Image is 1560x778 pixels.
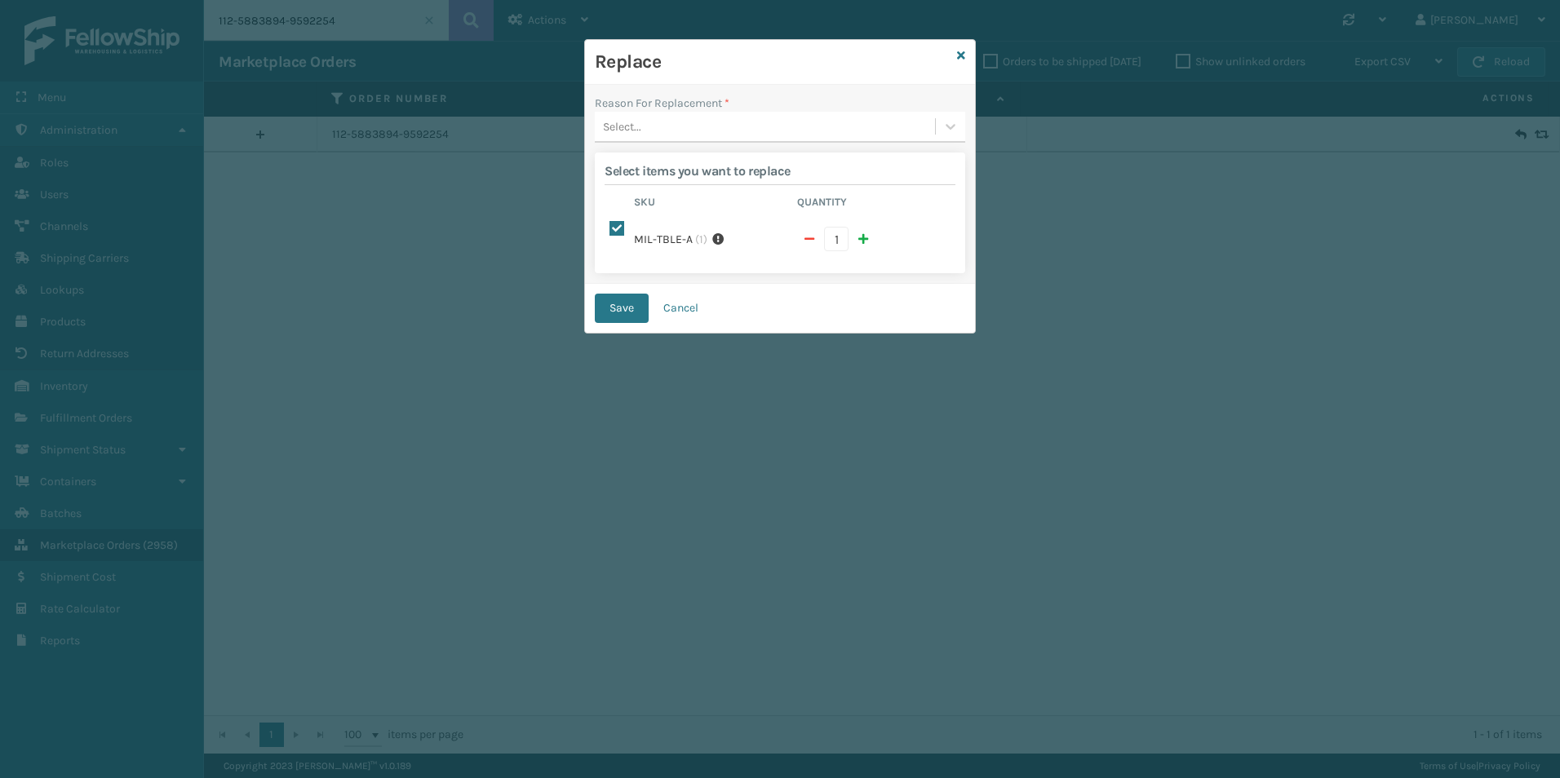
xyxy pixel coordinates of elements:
[695,231,707,248] span: ( 1 )
[595,95,729,112] label: Reason For Replacement
[605,162,955,179] h2: Select items you want to replace
[603,118,641,135] div: Select...
[595,294,649,323] button: Save
[595,50,951,74] h3: Replace
[649,294,713,323] button: Cancel
[634,231,693,248] label: MIL-TBLE-A
[629,195,792,214] th: Sku
[792,195,955,214] th: Quantity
